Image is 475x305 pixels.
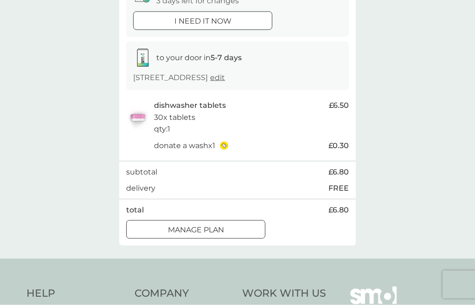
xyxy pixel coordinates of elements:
[133,72,225,84] p: [STREET_ADDRESS]
[133,12,272,30] button: i need it now
[242,286,326,301] h4: Work With Us
[126,204,144,216] p: total
[328,182,349,194] p: FREE
[154,140,215,152] p: donate a wash x 1
[126,166,157,178] p: subtotal
[328,204,349,216] span: £6.80
[211,53,242,62] strong: 5-7 days
[26,286,125,301] h4: Help
[168,224,224,236] p: Manage plan
[328,166,349,178] span: £6.80
[154,112,195,124] p: 30x tablets
[210,73,225,82] a: edit
[154,100,226,112] p: dishwasher tablets
[329,100,349,112] span: £6.50
[126,220,265,239] button: Manage plan
[126,182,155,194] p: delivery
[328,140,349,152] span: £0.30
[135,286,233,301] h4: Company
[154,123,170,135] p: qty : 1
[174,15,231,27] p: i need it now
[156,53,242,62] span: to your door in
